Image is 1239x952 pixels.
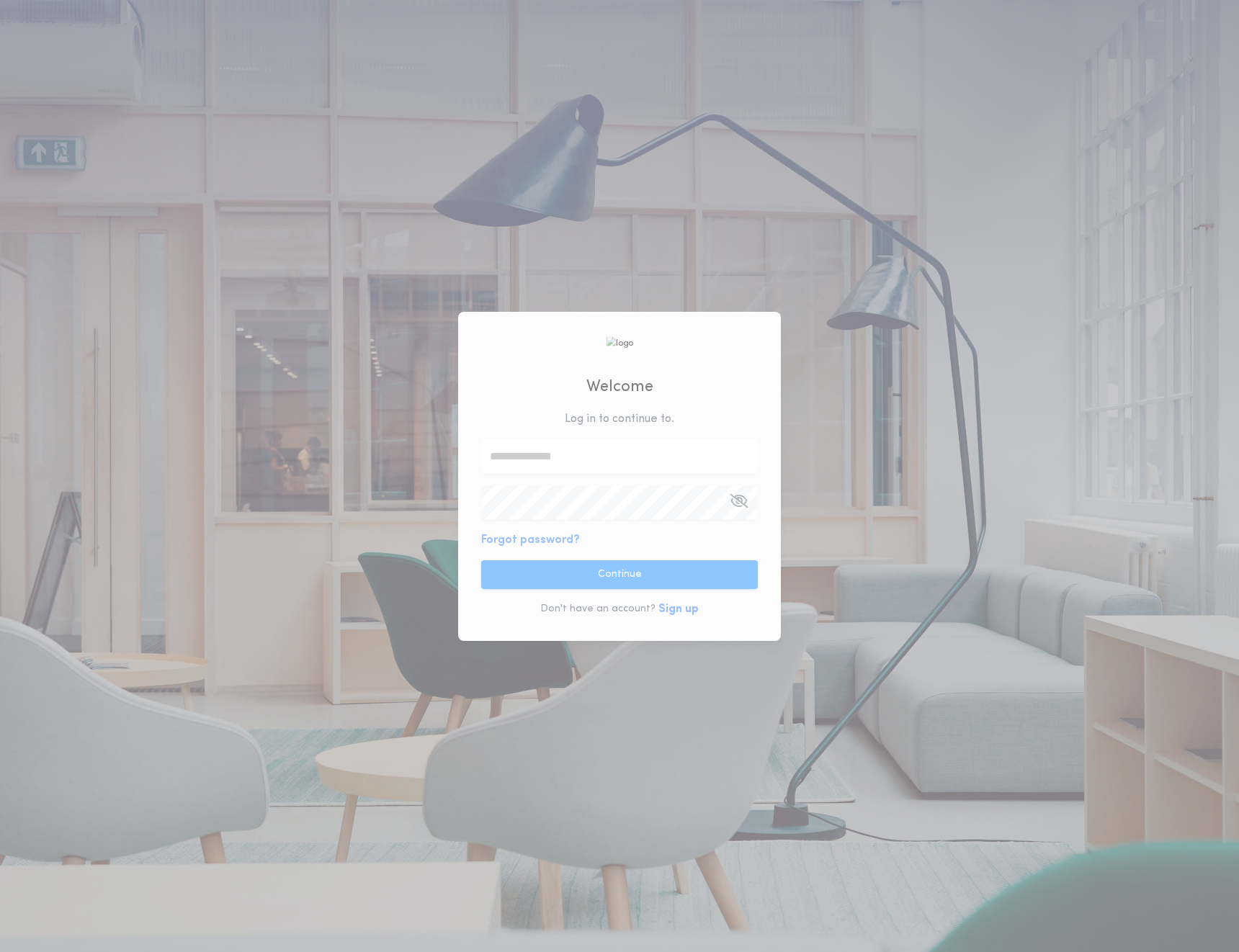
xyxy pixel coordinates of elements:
[481,560,758,589] button: Continue
[481,531,580,549] button: Forgot password?
[540,602,656,616] p: Don't have an account?
[658,601,699,618] button: Sign up
[606,336,633,350] img: logo
[565,410,674,428] p: Log in to continue to .
[586,375,653,399] h2: Welcome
